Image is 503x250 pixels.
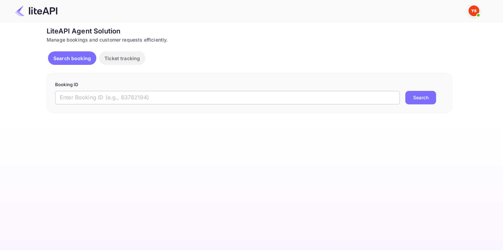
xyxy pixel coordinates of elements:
input: Enter Booking ID (e.g., 63782194) [55,91,400,104]
p: Ticket tracking [104,55,140,62]
button: Search [405,91,436,104]
div: LiteAPI Agent Solution [47,26,452,36]
p: Search booking [53,55,91,62]
img: LiteAPI Logo [15,5,57,16]
p: Booking ID [55,81,444,88]
img: Yandex Support [469,5,479,16]
div: Manage bookings and customer requests efficiently. [47,36,452,43]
